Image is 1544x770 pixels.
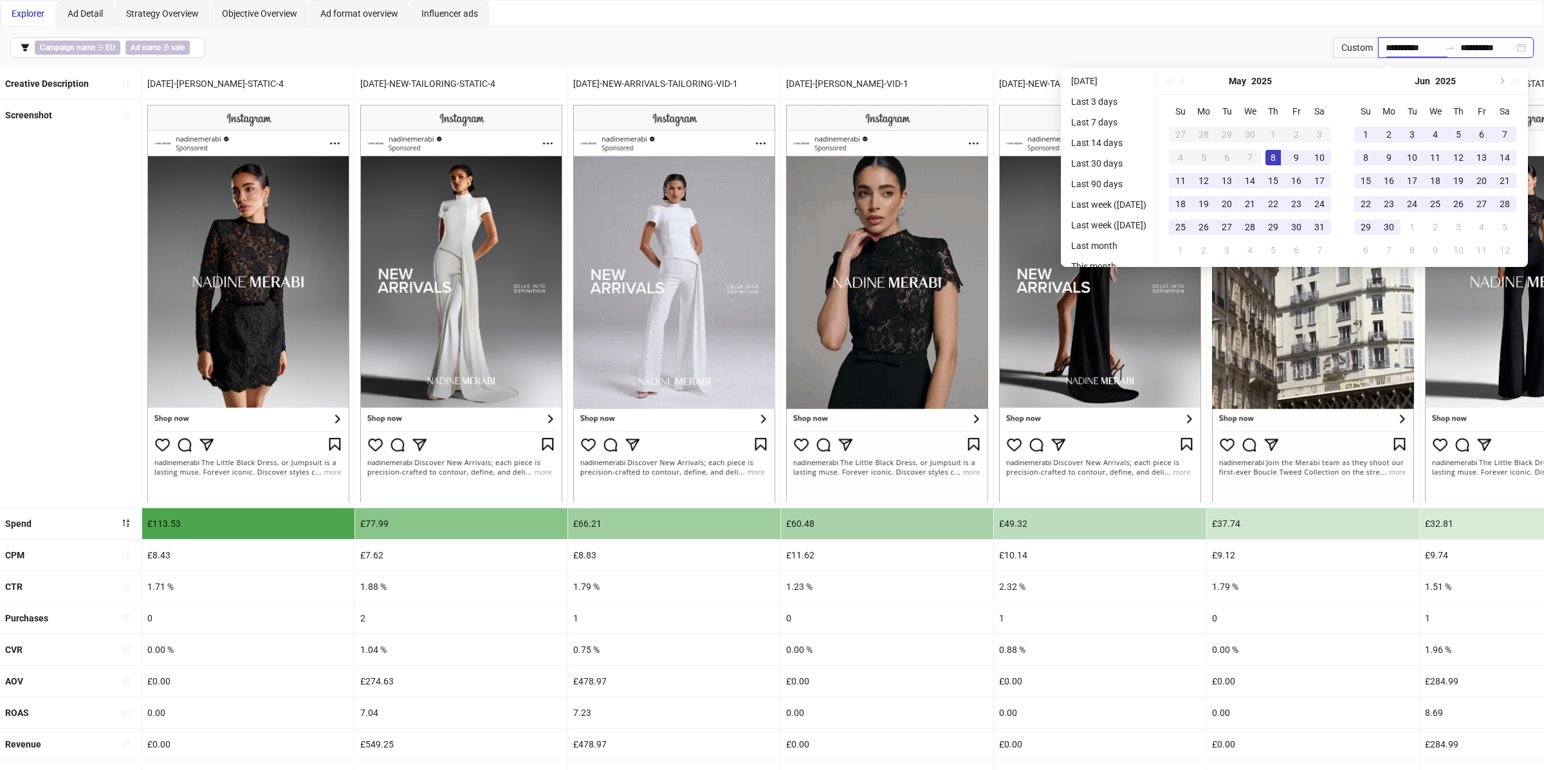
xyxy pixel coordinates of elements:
[1451,219,1466,235] div: 3
[122,708,131,717] span: sort-ascending
[1212,105,1414,502] img: Screenshot 120229424248820648
[1401,146,1424,169] td: 2025-06-10
[1404,150,1420,165] div: 10
[355,666,567,697] div: £274.63
[1377,169,1401,192] td: 2025-06-16
[5,518,32,529] b: Spend
[1451,196,1466,212] div: 26
[122,550,131,559] span: sort-ascending
[5,78,89,89] b: Creative Description
[142,729,354,760] div: £0.00
[786,105,988,502] img: Screenshot 120228722953300648
[1404,243,1420,258] div: 8
[1169,239,1192,262] td: 2025-06-01
[1265,127,1281,142] div: 1
[1497,219,1512,235] div: 5
[122,645,131,654] span: sort-ascending
[1474,196,1489,212] div: 27
[1470,100,1493,123] th: Fr
[1285,239,1308,262] td: 2025-06-06
[1192,100,1215,123] th: Mo
[1474,150,1489,165] div: 13
[1215,100,1238,123] th: Tu
[1192,123,1215,146] td: 2025-04-28
[1207,540,1419,571] div: £9.12
[1173,127,1188,142] div: 27
[1169,146,1192,169] td: 2025-05-04
[1066,94,1152,109] li: Last 3 days
[1493,192,1516,215] td: 2025-06-28
[1169,192,1192,215] td: 2025-05-18
[568,68,780,99] div: [DATE]-NEW-ARRIVALS-TAILORING-VID-1
[1451,127,1466,142] div: 5
[1470,215,1493,239] td: 2025-07-04
[106,43,115,52] b: EU
[1377,100,1401,123] th: Mo
[21,43,30,52] span: filter
[1207,508,1419,539] div: £37.74
[142,68,354,99] div: [DATE]-[PERSON_NAME]-STATIC-4
[1229,68,1246,94] button: Choose a month
[1435,68,1456,94] button: Choose a year
[1289,150,1304,165] div: 9
[1428,127,1443,142] div: 4
[1447,100,1470,123] th: Th
[1497,243,1512,258] div: 12
[1381,219,1397,235] div: 30
[1215,215,1238,239] td: 2025-05-27
[5,582,23,592] b: CTR
[122,582,131,591] span: sort-ascending
[1354,100,1377,123] th: Su
[1207,666,1419,697] div: £0.00
[142,697,354,728] div: 0.00
[122,677,131,686] span: sort-ascending
[1196,150,1211,165] div: 5
[994,540,1206,571] div: £10.14
[1242,243,1258,258] div: 4
[1219,173,1235,188] div: 13
[5,676,23,686] b: AOV
[1066,197,1152,212] li: Last week ([DATE])
[1238,146,1262,169] td: 2025-05-07
[1207,603,1419,634] div: 0
[131,43,161,52] b: Ad name
[320,8,398,19] span: Ad format overview
[1238,192,1262,215] td: 2025-05-21
[1381,243,1397,258] div: 7
[994,508,1206,539] div: £49.32
[1066,217,1152,233] li: Last week ([DATE])
[1265,243,1281,258] div: 5
[1381,150,1397,165] div: 9
[1377,123,1401,146] td: 2025-06-02
[5,645,23,655] b: CVR
[1497,196,1512,212] div: 28
[1308,123,1331,146] td: 2025-05-03
[1447,192,1470,215] td: 2025-06-26
[40,43,95,52] b: Campaign name
[1333,37,1378,58] div: Custom
[1066,73,1152,89] li: [DATE]
[568,634,780,665] div: 0.75 %
[781,634,993,665] div: 0.00 %
[568,729,780,760] div: £478.97
[1447,169,1470,192] td: 2025-06-19
[1066,115,1152,130] li: Last 7 days
[1285,123,1308,146] td: 2025-05-02
[355,540,567,571] div: £7.62
[142,571,354,602] div: 1.71 %
[1262,100,1285,123] th: Th
[355,603,567,634] div: 2
[1238,123,1262,146] td: 2025-04-30
[1238,215,1262,239] td: 2025-05-28
[994,571,1206,602] div: 2.32 %
[1207,634,1419,665] div: 0.00 %
[122,518,131,527] span: sort-descending
[1308,169,1331,192] td: 2025-05-17
[1265,150,1281,165] div: 8
[1474,127,1489,142] div: 6
[1428,173,1443,188] div: 18
[1451,243,1466,258] div: 10
[1265,196,1281,212] div: 22
[1207,697,1419,728] div: 0.00
[1242,150,1258,165] div: 7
